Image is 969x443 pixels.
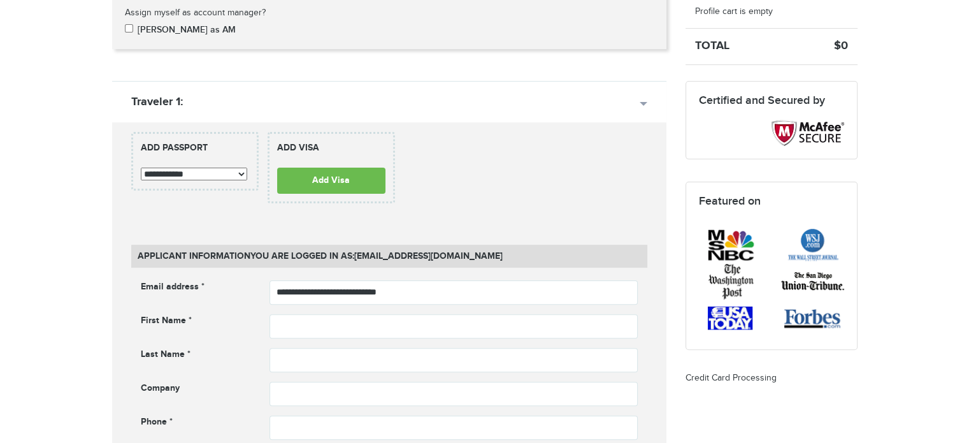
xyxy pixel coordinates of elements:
label: Last Name * [141,348,190,361]
img: featured-forbes.png [781,300,844,337]
img: featured-msnbc.png [699,227,762,263]
label: Phone * [141,416,173,428]
strong: Add Passport [141,142,249,164]
span: You are logged in as: [EMAIL_ADDRESS][DOMAIN_NAME] [250,251,503,261]
label: Company [141,382,180,395]
h4: Applicant Information [131,245,647,268]
h4: Certified and Secured by [699,94,844,107]
a: Traveler 1: [112,81,666,122]
img: Mcaffee [772,120,844,146]
img: featured-usatoday.png [699,300,762,337]
img: featured-post.png [699,263,762,300]
strong: $0 [834,39,848,53]
img: featured-tribune.png [781,263,844,300]
label: Email address * [141,280,205,293]
h4: Featured on [699,195,844,208]
a: Credit Card Processing [685,373,777,383]
h5: Assign myself as account manager? [125,8,289,18]
strong: ADD VISA [277,142,385,164]
label: [PERSON_NAME] as AM [138,24,236,36]
h5: Total [685,40,787,53]
img: featured-wsj.png [781,227,844,263]
a: Add Visa [277,168,385,194]
label: First Name * [141,314,192,327]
